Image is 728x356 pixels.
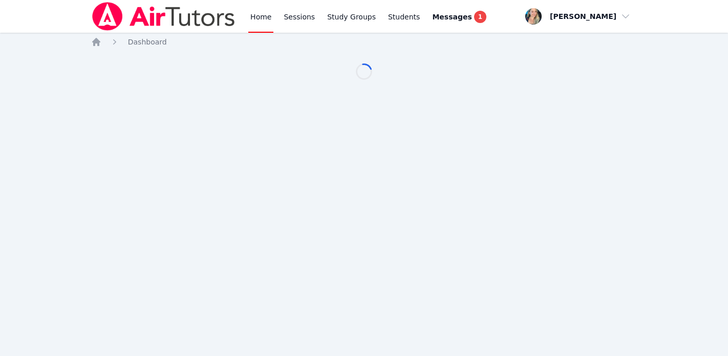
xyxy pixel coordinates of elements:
[128,38,167,46] span: Dashboard
[128,37,167,47] a: Dashboard
[474,11,486,23] span: 1
[91,2,236,31] img: Air Tutors
[91,37,637,47] nav: Breadcrumb
[432,12,472,22] span: Messages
